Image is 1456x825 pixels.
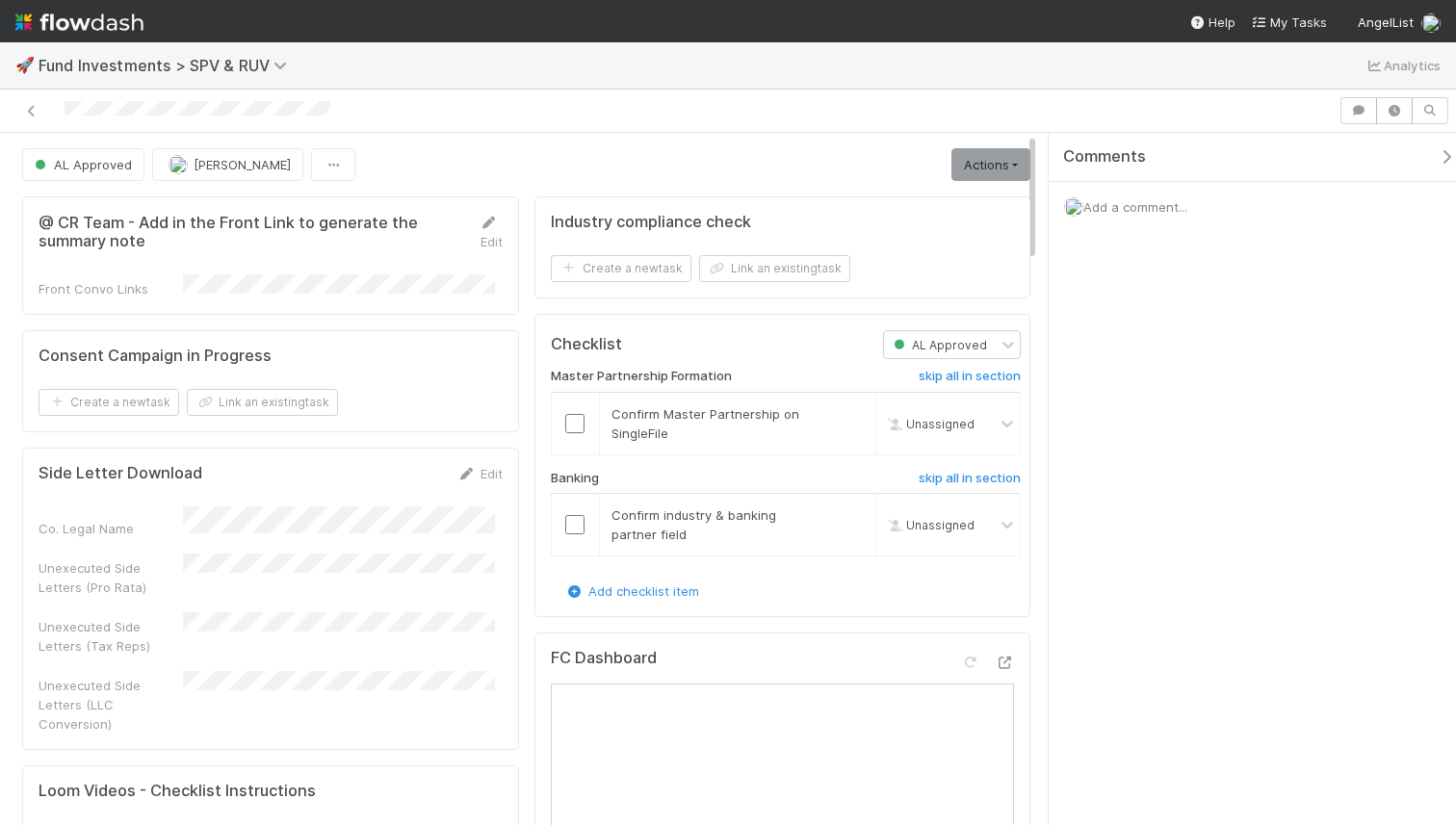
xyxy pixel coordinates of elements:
[1063,147,1146,167] span: Comments
[187,389,338,416] button: Link an existingtask
[1251,14,1327,30] span: My Tasks
[611,507,776,542] span: Confirm industry & banking partner field
[22,148,144,181] button: AL Approved
[39,617,183,656] div: Unexecuted Side Letters (Tax Reps)
[1064,197,1083,217] img: avatar_0a9e60f7-03da-485c-bb15-a40c44fcec20.png
[31,157,132,172] span: AL Approved
[15,6,143,39] img: logo-inverted-e16ddd16eac7371096b0.svg
[883,518,975,532] span: Unassigned
[919,369,1021,392] a: skip all in section
[1251,13,1327,32] a: My Tasks
[699,255,850,282] button: Link an existingtask
[1189,13,1235,32] div: Help
[565,583,699,599] a: Add checklist item
[1421,13,1441,33] img: avatar_0a9e60f7-03da-485c-bb15-a40c44fcec20.png
[551,213,751,232] h5: Industry compliance check
[951,148,1030,181] a: Actions
[39,558,183,597] div: Unexecuted Side Letters (Pro Rata)
[39,347,272,366] h5: Consent Campaign in Progress
[883,416,975,430] span: Unassigned
[39,782,503,801] h5: Loom Videos - Checklist Instructions
[39,519,183,538] div: Co. Legal Name
[457,466,503,481] a: Edit
[39,464,202,483] h5: Side Letter Download
[551,649,657,668] h5: FC Dashboard
[39,279,183,298] div: Front Convo Links
[551,335,622,354] h5: Checklist
[1358,14,1414,30] span: AngelList
[152,148,303,181] button: [PERSON_NAME]
[1365,54,1441,77] a: Analytics
[39,389,179,416] button: Create a newtask
[169,155,188,174] img: avatar_0a9e60f7-03da-485c-bb15-a40c44fcec20.png
[551,471,599,486] h6: Banking
[551,369,732,384] h6: Master Partnership Formation
[890,338,987,352] span: AL Approved
[611,406,799,441] span: Confirm Master Partnership on SingleFile
[39,214,463,251] h5: @ CR Team - Add in the Front Link to generate the summary note
[194,157,291,172] span: [PERSON_NAME]
[15,57,35,73] span: 🚀
[919,471,1021,486] h6: skip all in section
[919,369,1021,384] h6: skip all in section
[39,676,183,734] div: Unexecuted Side Letters (LLC Conversion)
[1083,199,1187,215] span: Add a comment...
[919,471,1021,494] a: skip all in section
[551,255,691,282] button: Create a newtask
[480,215,503,249] a: Edit
[39,56,297,75] span: Fund Investments > SPV & RUV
